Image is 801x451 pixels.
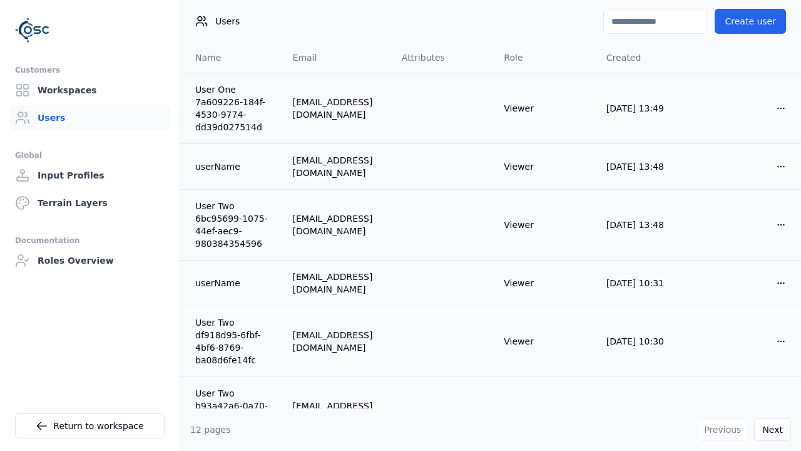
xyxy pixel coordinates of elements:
div: Documentation [15,233,165,248]
div: [EMAIL_ADDRESS][DOMAIN_NAME] [293,154,382,179]
div: Viewer [504,277,586,289]
a: User Two b93a42a6-0a70-4a14-b13e-16f7b3f72cdb [195,387,273,437]
a: userName [195,277,273,289]
a: Input Profiles [10,163,170,188]
div: Viewer [504,335,586,348]
div: Customers [15,63,165,78]
div: [EMAIL_ADDRESS][DOMAIN_NAME] [293,212,382,237]
div: Viewer [504,102,586,115]
a: User Two df918d95-6fbf-4bf6-8769-ba08d6fe14fc [195,316,273,366]
button: Create user [715,9,786,34]
div: [EMAIL_ADDRESS][DOMAIN_NAME] [293,271,382,296]
a: userName [195,160,273,173]
a: Users [10,105,170,130]
div: [DATE] 13:48 [606,219,689,231]
div: Global [15,148,165,163]
a: User Two 6bc95699-1075-44ef-aec9-980384354596 [195,200,273,250]
div: [EMAIL_ADDRESS][DOMAIN_NAME] [293,329,382,354]
div: [DATE] 13:49 [606,102,689,115]
div: [DATE] 12:55 [606,406,689,418]
th: Attributes [392,43,494,73]
th: Name [180,43,283,73]
div: Viewer [504,160,586,173]
div: [DATE] 10:31 [606,277,689,289]
span: Users [215,15,240,28]
a: Roles Overview [10,248,170,273]
div: [DATE] 13:48 [606,160,689,173]
a: User One 7a609226-184f-4530-9774-dd39d027514d [195,83,273,133]
img: Logo [15,13,50,48]
div: [EMAIL_ADDRESS][DOMAIN_NAME] [293,400,382,425]
a: Terrain Layers [10,190,170,215]
a: Workspaces [10,78,170,103]
div: [DATE] 10:30 [606,335,689,348]
a: Return to workspace [15,413,165,438]
div: Viewer [504,219,586,231]
th: Created [596,43,699,73]
th: Role [494,43,596,73]
button: Next [754,418,791,441]
th: Email [283,43,392,73]
div: [EMAIL_ADDRESS][DOMAIN_NAME] [293,96,382,121]
div: Viewer [504,406,586,418]
span: 12 pages [190,425,231,435]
